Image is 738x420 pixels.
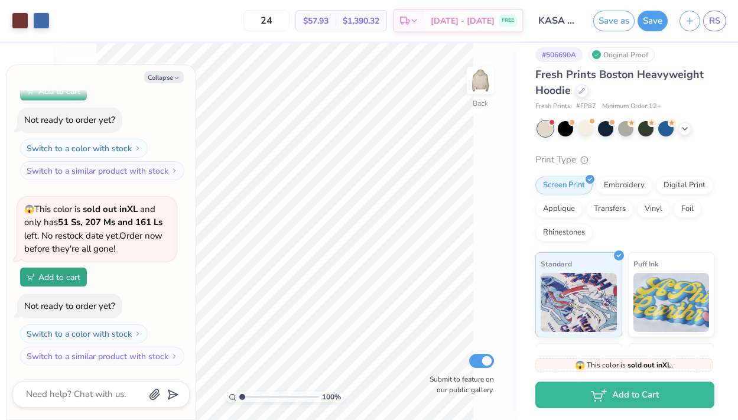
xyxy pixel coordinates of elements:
[502,17,514,25] span: FREE
[535,200,583,218] div: Applique
[134,145,141,152] img: Switch to a color with stock
[535,47,583,62] div: # 506690A
[596,177,652,194] div: Embroidery
[27,274,35,281] img: Add to cart
[593,11,635,31] button: Save as
[589,47,655,62] div: Original Proof
[20,324,148,343] button: Switch to a color with stock
[27,87,35,95] img: Add to cart
[24,203,162,255] span: This color is and only has left . No restock date yet. Order now before they're all gone!
[541,258,572,270] span: Standard
[575,360,585,371] span: 😱
[24,114,115,126] div: Not ready to order yet?
[656,177,713,194] div: Digital Print
[24,300,115,312] div: Not ready to order yet?
[171,353,178,360] img: Switch to a similar product with stock
[535,67,704,97] span: Fresh Prints Boston Heavyweight Hoodie
[423,374,494,395] label: Submit to feature on our public gallery.
[171,167,178,174] img: Switch to a similar product with stock
[83,203,138,215] strong: sold out in XL
[709,14,720,28] span: RS
[576,102,596,112] span: # FP87
[535,102,570,112] span: Fresh Prints
[20,347,184,366] button: Switch to a similar product with stock
[343,15,379,27] span: $1,390.32
[637,200,670,218] div: Vinyl
[20,82,87,100] button: Add to cart
[303,15,329,27] span: $57.93
[535,153,714,167] div: Print Type
[469,69,492,92] img: Back
[535,224,593,242] div: Rhinestones
[541,273,617,332] img: Standard
[633,258,658,270] span: Puff Ink
[529,9,587,32] input: Untitled Design
[703,11,726,31] a: RS
[431,15,495,27] span: [DATE] - [DATE]
[20,161,184,180] button: Switch to a similar product with stock
[58,216,162,228] strong: 51 Ss, 207 Ms and 161 Ls
[535,382,714,408] button: Add to Cart
[473,98,488,109] div: Back
[602,102,661,112] span: Minimum Order: 12 +
[535,177,593,194] div: Screen Print
[20,268,87,286] button: Add to cart
[586,200,633,218] div: Transfers
[144,71,184,83] button: Collapse
[20,139,148,158] button: Switch to a color with stock
[633,273,710,332] img: Puff Ink
[134,330,141,337] img: Switch to a color with stock
[674,200,701,218] div: Foil
[575,360,673,370] span: This color is .
[243,10,290,31] input: – –
[638,11,668,31] button: Save
[628,360,671,370] strong: sold out in XL
[24,204,34,215] span: 😱
[322,392,341,402] span: 100 %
